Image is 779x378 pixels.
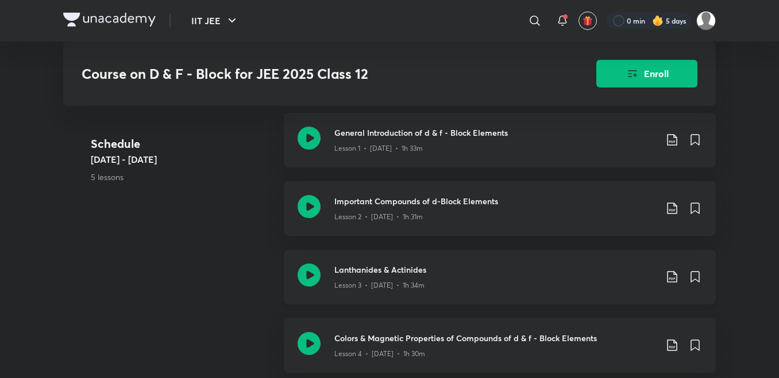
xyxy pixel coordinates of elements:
[334,264,656,276] h3: Lanthanides & Actinides
[652,15,664,26] img: streak
[284,113,716,181] a: General Introduction of d & f - Block ElementsLesson 1 • [DATE] • 1h 33m
[596,60,697,87] button: Enroll
[63,13,156,26] img: Company Logo
[583,16,593,26] img: avatar
[184,9,246,32] button: IIT JEE
[334,143,423,154] p: Lesson 1 • [DATE] • 1h 33m
[334,212,423,222] p: Lesson 2 • [DATE] • 1h 31m
[91,152,275,166] h5: [DATE] - [DATE]
[91,171,275,183] p: 5 lessons
[284,250,716,318] a: Lanthanides & ActinidesLesson 3 • [DATE] • 1h 34m
[284,181,716,250] a: Important Compounds of d-Block ElementsLesson 2 • [DATE] • 1h 31m
[334,332,656,344] h3: Colors & Magnetic Properties of Compounds of d & f - Block Elements
[579,12,597,30] button: avatar
[91,135,275,152] h4: Schedule
[334,349,425,359] p: Lesson 4 • [DATE] • 1h 30m
[334,280,425,291] p: Lesson 3 • [DATE] • 1h 34m
[334,127,656,139] h3: General Introduction of d & f - Block Elements
[696,11,716,30] img: kavin Goswami
[63,13,156,29] a: Company Logo
[334,195,656,207] h3: Important Compounds of d-Block Elements
[82,66,531,82] h3: Course on D & F - Block for JEE 2025 Class 12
